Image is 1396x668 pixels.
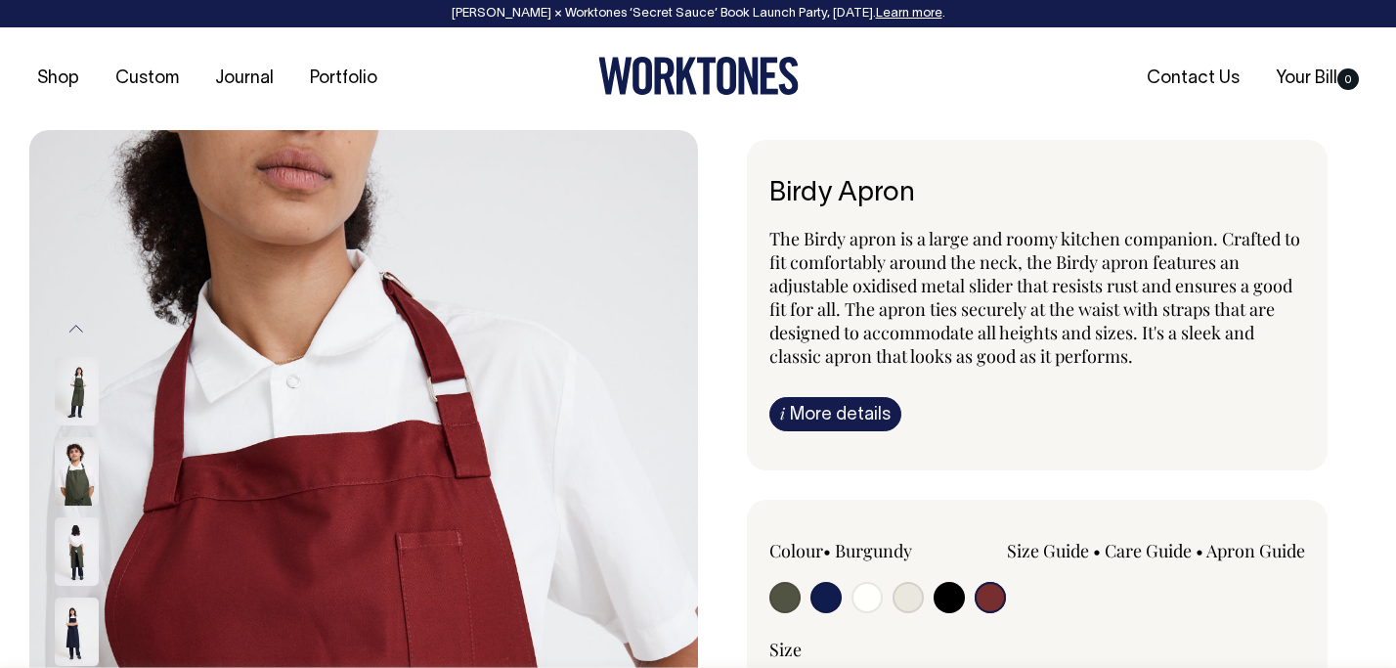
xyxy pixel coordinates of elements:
[29,63,87,95] a: Shop
[823,539,831,562] span: •
[108,63,187,95] a: Custom
[1007,539,1089,562] a: Size Guide
[1093,539,1101,562] span: •
[55,437,99,506] img: olive
[769,539,983,562] div: Colour
[1206,539,1305,562] a: Apron Guide
[876,8,942,20] a: Learn more
[55,357,99,425] img: olive
[769,227,1300,368] span: The Birdy apron is a large and roomy kitchen companion. Crafted to fit comfortably around the nec...
[780,403,785,423] span: i
[769,638,1305,661] div: Size
[1268,63,1367,95] a: Your Bill0
[207,63,282,95] a: Journal
[1105,539,1192,562] a: Care Guide
[55,517,99,586] img: olive
[302,63,385,95] a: Portfolio
[62,307,91,351] button: Previous
[55,598,99,666] img: dark-navy
[20,7,1376,21] div: [PERSON_NAME] × Worktones ‘Secret Sauce’ Book Launch Party, [DATE]. .
[1196,539,1203,562] span: •
[835,539,912,562] label: Burgundy
[769,397,901,431] a: iMore details
[1337,68,1359,90] span: 0
[1139,63,1247,95] a: Contact Us
[769,179,1305,209] h1: Birdy Apron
